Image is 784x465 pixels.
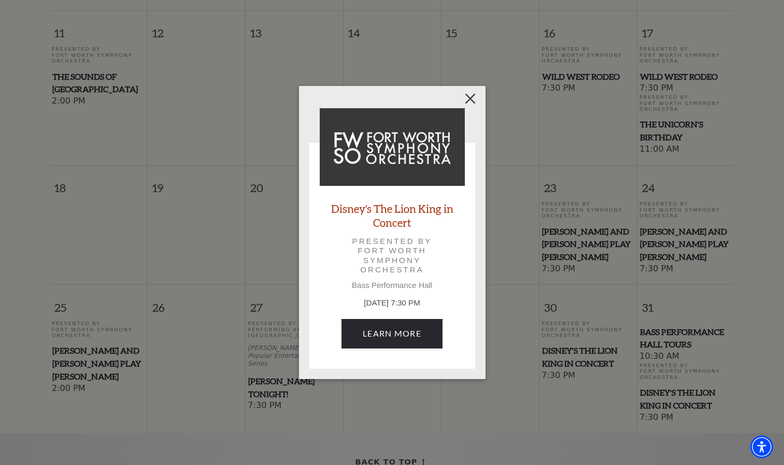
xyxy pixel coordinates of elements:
a: Disney's The Lion King in Concert [320,201,465,229]
div: Accessibility Menu [750,435,773,458]
img: Disney's The Lion King in Concert [320,108,465,186]
a: January 31, 7:30 PM Learn More [341,319,443,348]
p: [DATE] 7:30 PM [320,297,465,309]
button: Close [460,89,480,109]
p: Presented by Fort Worth Symphony Orchestra [334,237,450,274]
p: Bass Performance Hall [320,281,465,290]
